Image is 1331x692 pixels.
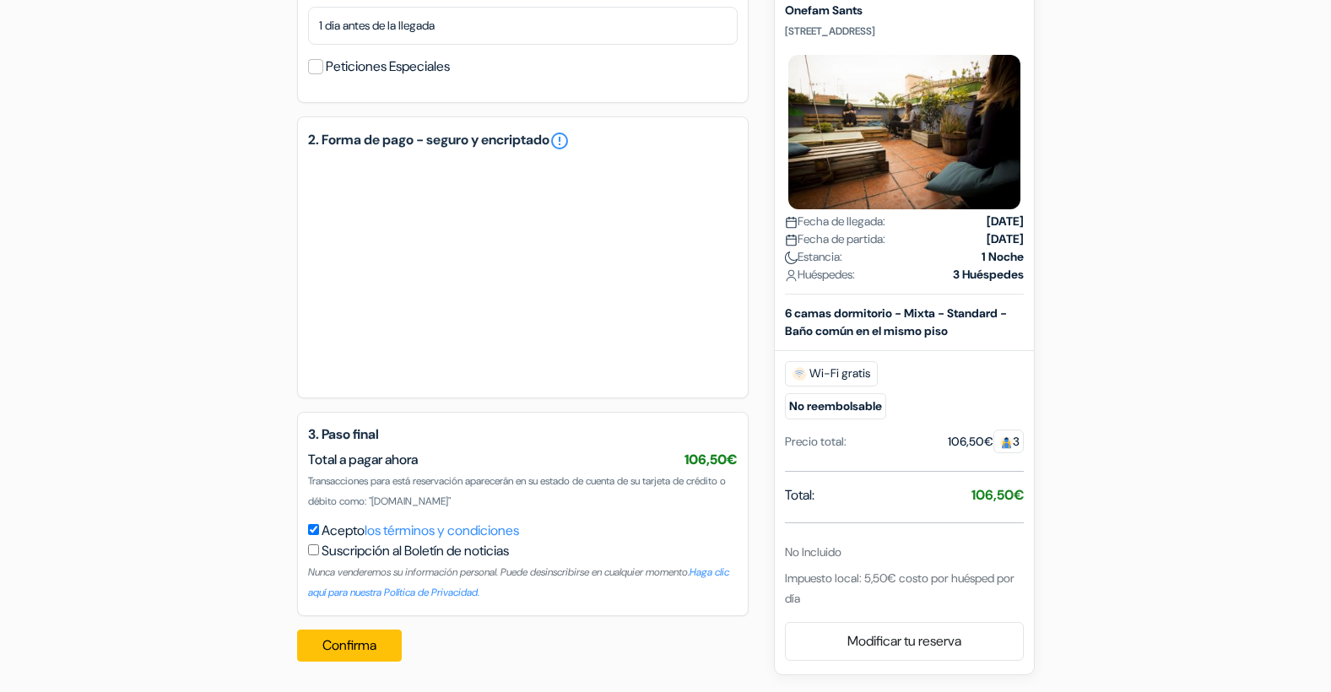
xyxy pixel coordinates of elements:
strong: [DATE] [987,213,1024,230]
span: Wi-Fi gratis [785,361,878,387]
div: Precio total: [785,433,847,451]
span: Total: [785,485,814,505]
a: Modificar tu reserva [786,625,1023,657]
iframe: Campo de entrada seguro para el pago [325,175,721,367]
h5: Onefam Sants [785,3,1024,18]
strong: 3 Huéspedes [953,266,1024,284]
p: [STREET_ADDRESS] [785,24,1024,38]
img: moon.svg [785,251,798,264]
span: Fecha de llegada: [785,213,885,230]
div: No Incluido [785,543,1024,561]
img: free_wifi.svg [793,367,806,381]
img: calendar.svg [785,216,798,229]
a: los términos y condiciones [365,522,519,539]
h5: 3. Paso final [308,426,738,442]
img: guest.svg [1000,436,1013,449]
label: Peticiones Especiales [326,55,450,78]
span: Impuesto local: 5,50€ costo por huésped por día [785,570,1014,606]
span: Huéspedes: [785,266,855,284]
span: Total a pagar ahora [308,451,418,468]
div: 106,50€ [948,433,1024,451]
h5: 2. Forma de pago - seguro y encriptado [308,131,738,151]
strong: 106,50€ [971,486,1024,504]
button: Confirma [297,630,402,662]
label: Suscripción al Boletín de noticias [322,541,509,561]
span: Transacciones para está reservación aparecerán en su estado de cuenta de su tarjeta de crédito o ... [308,474,726,508]
span: 106,50€ [684,451,738,468]
small: Nunca venderemos su información personal. Puede desinscribirse en cualquier momento. [308,565,729,599]
a: Haga clic aquí para nuestra Política de Privacidad. [308,565,729,599]
small: No reembolsable [785,393,886,419]
span: Estancia: [785,248,842,266]
strong: 1 Noche [982,248,1024,266]
strong: [DATE] [987,230,1024,248]
label: Acepto [322,521,519,541]
img: user_icon.svg [785,269,798,282]
span: 3 [993,430,1024,453]
img: calendar.svg [785,234,798,246]
a: error_outline [549,131,570,151]
span: Fecha de partida: [785,230,885,248]
b: 6 camas dormitorio - Mixta - Standard - Baño común en el mismo piso [785,305,1007,338]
